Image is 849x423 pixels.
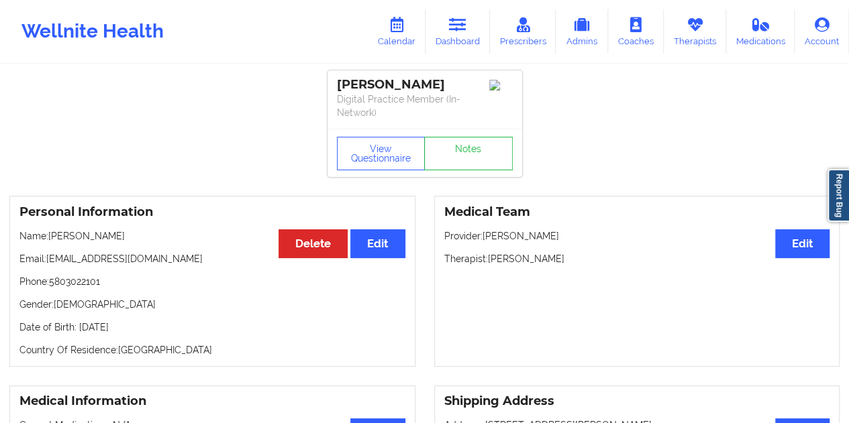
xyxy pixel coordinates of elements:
[426,9,490,54] a: Dashboard
[368,9,426,54] a: Calendar
[350,229,405,258] button: Edit
[424,137,513,170] a: Notes
[775,229,830,258] button: Edit
[726,9,795,54] a: Medications
[795,9,849,54] a: Account
[608,9,664,54] a: Coaches
[19,298,405,311] p: Gender: [DEMOGRAPHIC_DATA]
[19,204,405,220] h3: Personal Information
[19,275,405,288] p: Phone: 5803022101
[444,252,830,265] p: Therapist: [PERSON_NAME]
[279,229,348,258] button: Delete
[664,9,726,54] a: Therapists
[19,229,405,243] p: Name: [PERSON_NAME]
[19,320,405,334] p: Date of Birth: [DATE]
[828,169,849,222] a: Report Bug
[444,204,830,220] h3: Medical Team
[489,80,513,90] img: Image%2Fplaceholer-image.png
[19,394,405,409] h3: Medical Information
[337,77,513,93] div: [PERSON_NAME]
[19,252,405,265] p: Email: [EMAIL_ADDRESS][DOMAIN_NAME]
[444,229,830,243] p: Provider: [PERSON_NAME]
[556,9,608,54] a: Admins
[19,343,405,357] p: Country Of Residence: [GEOGRAPHIC_DATA]
[490,9,556,54] a: Prescribers
[444,394,830,409] h3: Shipping Address
[337,93,513,119] p: Digital Practice Member (In-Network)
[337,137,426,170] button: View Questionnaire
